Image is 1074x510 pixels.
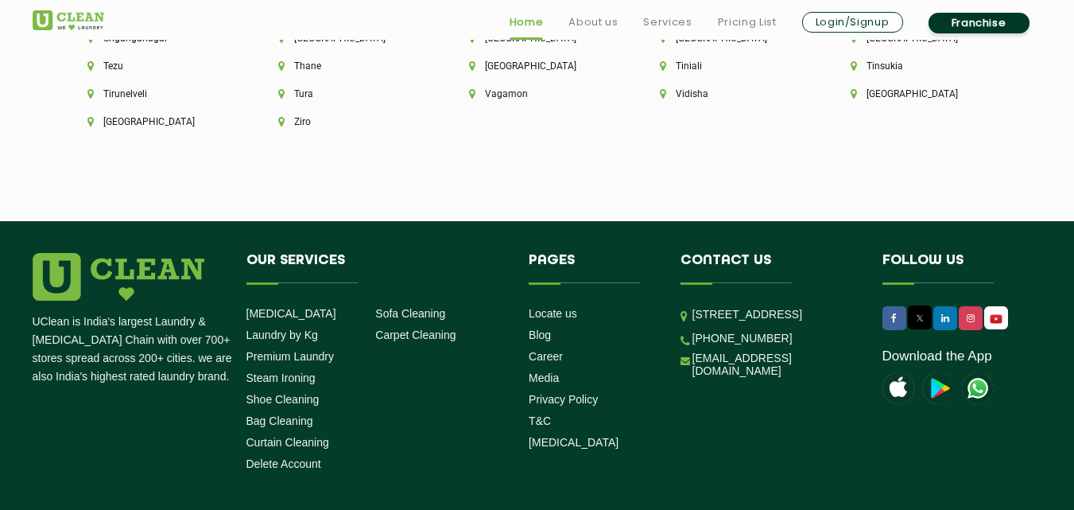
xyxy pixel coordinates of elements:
a: [EMAIL_ADDRESS][DOMAIN_NAME] [692,352,859,377]
a: Steam Ironing [246,372,316,384]
a: Media [529,372,559,384]
a: Premium Laundry [246,350,335,363]
li: Tiniali [660,60,797,72]
a: Carpet Cleaning [375,329,456,341]
li: [GEOGRAPHIC_DATA] [469,60,606,72]
a: [PHONE_NUMBER] [692,332,793,345]
a: Download the App [882,348,992,364]
p: [STREET_ADDRESS] [692,306,859,324]
img: apple-icon.png [882,372,914,404]
a: [MEDICAL_DATA] [529,436,618,449]
img: playstoreicon.png [922,372,954,404]
a: Career [529,350,563,363]
a: Locate us [529,307,577,320]
a: Franchise [929,13,1029,33]
img: UClean Laundry and Dry Cleaning [962,372,994,404]
img: logo.png [33,253,204,301]
a: Blog [529,329,551,341]
a: Pricing List [718,13,777,32]
h4: Pages [529,253,657,283]
li: Tirunelveli [87,88,224,99]
a: Delete Account [246,457,321,470]
a: Services [643,13,692,32]
a: Shoe Cleaning [246,393,320,406]
a: T&C [529,415,551,427]
a: [MEDICAL_DATA] [246,307,336,320]
li: [GEOGRAPHIC_DATA] [851,88,987,99]
li: [GEOGRAPHIC_DATA] [87,116,224,127]
li: Vagamon [469,88,606,99]
li: Tinsukia [851,60,987,72]
li: Tezu [87,60,224,72]
a: About us [568,13,618,32]
a: Sofa Cleaning [375,307,445,320]
li: Thane [278,60,415,72]
a: Bag Cleaning [246,415,313,427]
a: Login/Signup [802,12,903,33]
img: UClean Laundry and Dry Cleaning [986,310,1006,327]
a: Laundry by Kg [246,329,318,341]
a: Privacy Policy [529,393,598,406]
img: UClean Laundry and Dry Cleaning [33,10,104,30]
a: Home [510,13,544,32]
p: UClean is India's largest Laundry & [MEDICAL_DATA] Chain with over 700+ stores spread across 200+... [33,313,235,386]
h4: Our Services [246,253,506,283]
a: Curtain Cleaning [246,436,329,449]
li: Vidisha [660,88,797,99]
h4: Contact us [680,253,859,283]
h4: Follow us [882,253,1022,283]
li: Tura [278,88,415,99]
li: Ziro [278,116,415,127]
